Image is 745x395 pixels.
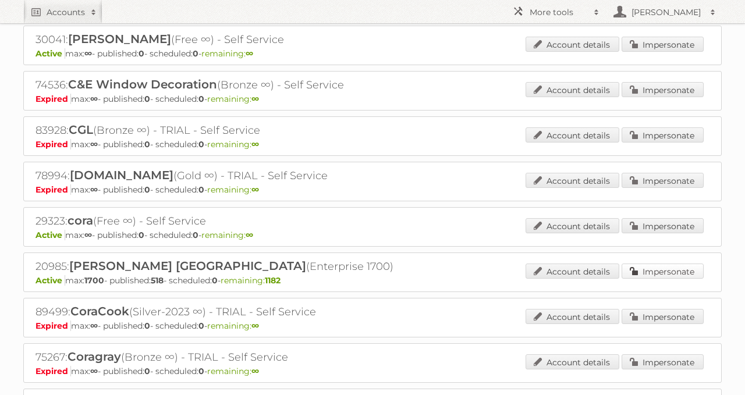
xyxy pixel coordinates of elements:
strong: 1700 [84,275,104,286]
span: remaining: [207,366,259,376]
p: max: - published: - scheduled: - [36,94,709,104]
strong: ∞ [246,230,253,240]
a: Impersonate [622,82,704,97]
h2: 83928: (Bronze ∞) - TRIAL - Self Service [36,123,443,138]
span: Expired [36,139,71,150]
strong: ∞ [90,366,98,376]
span: cora [68,213,93,227]
p: max: - published: - scheduled: - [36,139,709,150]
span: Coragray [68,350,121,364]
span: remaining: [207,184,259,195]
span: Expired [36,94,71,104]
strong: ∞ [90,321,98,331]
h2: 29323: (Free ∞) - Self Service [36,213,443,229]
a: Account details [526,127,619,143]
span: remaining: [207,139,259,150]
a: Account details [526,173,619,188]
strong: 0 [144,366,150,376]
a: Account details [526,218,619,233]
span: CGL [69,123,93,137]
span: remaining: [207,94,259,104]
strong: 0 [144,139,150,150]
strong: 0 [198,366,204,376]
a: Account details [526,354,619,369]
span: Active [36,275,65,286]
strong: 0 [198,94,204,104]
span: Active [36,48,65,59]
strong: 0 [144,184,150,195]
span: [DOMAIN_NAME] [70,168,173,182]
h2: Accounts [47,6,85,18]
strong: 0 [144,94,150,104]
p: max: - published: - scheduled: - [36,321,709,331]
strong: ∞ [246,48,253,59]
a: Impersonate [622,264,704,279]
strong: ∞ [84,48,92,59]
p: max: - published: - scheduled: - [36,275,709,286]
h2: 30041: (Free ∞) - Self Service [36,32,443,47]
p: max: - published: - scheduled: - [36,230,709,240]
strong: 0 [144,321,150,331]
strong: 0 [193,230,198,240]
span: remaining: [201,230,253,240]
a: Impersonate [622,309,704,324]
strong: 0 [139,48,144,59]
strong: 0 [198,184,204,195]
strong: 0 [198,321,204,331]
strong: 518 [151,275,164,286]
strong: 0 [212,275,218,286]
strong: ∞ [251,94,259,104]
h2: 74536: (Bronze ∞) - Self Service [36,77,443,92]
span: CoraCook [70,304,129,318]
strong: ∞ [251,184,259,195]
p: max: - published: - scheduled: - [36,48,709,59]
a: Account details [526,82,619,97]
span: remaining: [201,48,253,59]
p: max: - published: - scheduled: - [36,184,709,195]
strong: 1182 [265,275,281,286]
h2: 20985: (Enterprise 1700) [36,259,443,274]
span: [PERSON_NAME] [68,32,171,46]
a: Impersonate [622,173,704,188]
strong: 0 [193,48,198,59]
strong: ∞ [251,366,259,376]
span: remaining: [221,275,281,286]
h2: 78994: (Gold ∞) - TRIAL - Self Service [36,168,443,183]
h2: [PERSON_NAME] [629,6,704,18]
h2: More tools [530,6,588,18]
a: Account details [526,37,619,52]
span: Expired [36,366,71,376]
a: Account details [526,309,619,324]
span: Expired [36,184,71,195]
a: Account details [526,264,619,279]
a: Impersonate [622,127,704,143]
a: Impersonate [622,37,704,52]
span: C&E Window Decoration [68,77,217,91]
strong: ∞ [251,139,259,150]
strong: 0 [139,230,144,240]
p: max: - published: - scheduled: - [36,366,709,376]
span: Active [36,230,65,240]
strong: ∞ [251,321,259,331]
strong: ∞ [90,184,98,195]
strong: ∞ [90,94,98,104]
span: Expired [36,321,71,331]
span: remaining: [207,321,259,331]
strong: ∞ [90,139,98,150]
a: Impersonate [622,218,704,233]
h2: 75267: (Bronze ∞) - TRIAL - Self Service [36,350,443,365]
strong: ∞ [84,230,92,240]
strong: 0 [198,139,204,150]
span: [PERSON_NAME] [GEOGRAPHIC_DATA] [69,259,306,273]
h2: 89499: (Silver-2023 ∞) - TRIAL - Self Service [36,304,443,319]
a: Impersonate [622,354,704,369]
